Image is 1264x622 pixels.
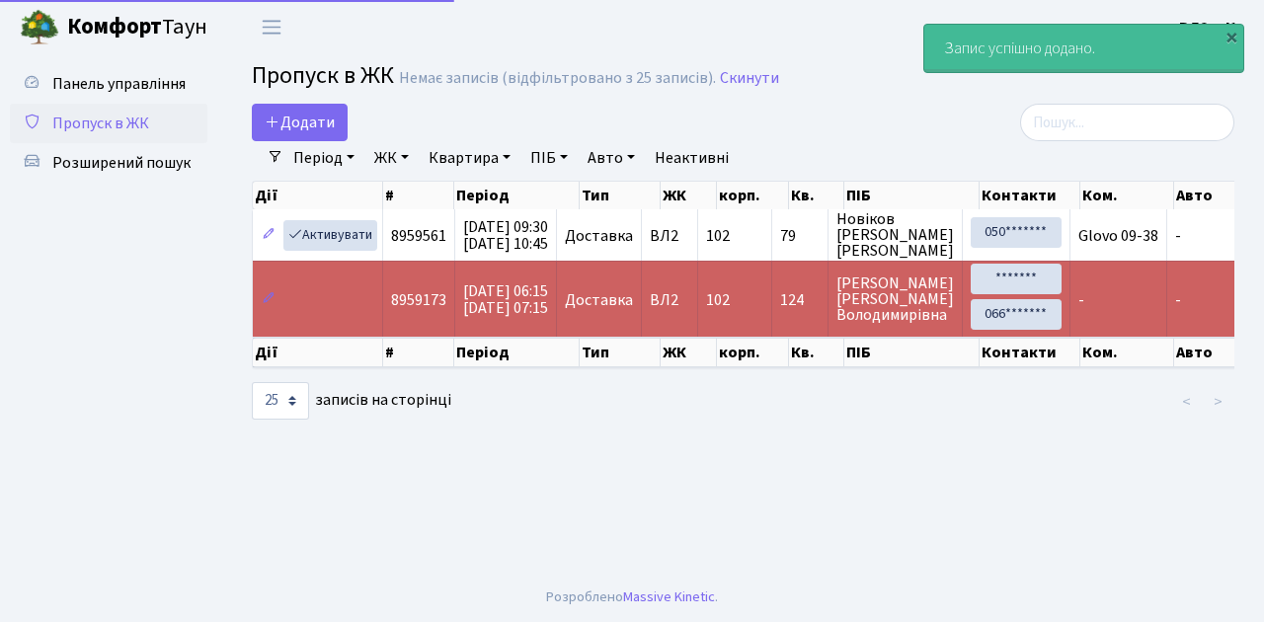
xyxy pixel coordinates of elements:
[780,228,820,244] span: 79
[980,182,1080,209] th: Контакти
[252,58,394,93] span: Пропуск в ЖК
[10,64,207,104] a: Панель управління
[1174,338,1240,367] th: Авто
[421,141,518,175] a: Квартира
[463,216,548,255] span: [DATE] 09:30 [DATE] 10:45
[1080,338,1174,367] th: Ком.
[546,586,718,608] div: Розроблено .
[285,141,362,175] a: Період
[20,8,59,47] img: logo.png
[836,275,954,323] span: [PERSON_NAME] [PERSON_NAME] Володимирівна
[717,182,789,209] th: корп.
[661,182,717,209] th: ЖК
[789,338,844,367] th: Кв.
[650,228,689,244] span: ВЛ2
[1020,104,1234,141] input: Пошук...
[454,338,580,367] th: Період
[52,73,186,95] span: Панель управління
[924,25,1243,72] div: Запис успішно додано.
[265,112,335,133] span: Додати
[366,141,417,175] a: ЖК
[565,292,633,308] span: Доставка
[10,104,207,143] a: Пропуск в ЖК
[399,69,716,88] div: Немає записів (відфільтровано з 25 записів).
[1179,17,1240,39] b: ВЛ2 -. К.
[67,11,162,42] b: Комфорт
[52,152,191,174] span: Розширений пошук
[1078,225,1158,247] span: Glovo 09-38
[383,338,454,367] th: #
[780,292,820,308] span: 124
[623,586,715,607] a: Massive Kinetic
[391,225,446,247] span: 8959561
[836,211,954,259] span: Новіков [PERSON_NAME] [PERSON_NAME]
[706,289,730,311] span: 102
[844,182,980,209] th: ПІБ
[252,382,451,420] label: записів на сторінці
[52,113,149,134] span: Пропуск в ЖК
[650,292,689,308] span: ВЛ2
[1175,225,1181,247] span: -
[580,141,643,175] a: Авто
[391,289,446,311] span: 8959173
[980,338,1080,367] th: Контакти
[67,11,207,44] span: Таун
[253,338,383,367] th: Дії
[1174,182,1240,209] th: Авто
[789,182,844,209] th: Кв.
[580,182,661,209] th: Тип
[1078,289,1084,311] span: -
[283,220,377,251] a: Активувати
[580,338,661,367] th: Тип
[565,228,633,244] span: Доставка
[661,338,717,367] th: ЖК
[10,143,207,183] a: Розширений пошук
[247,11,296,43] button: Переключити навігацію
[647,141,737,175] a: Неактивні
[1222,27,1241,46] div: ×
[252,382,309,420] select: записів на сторінці
[844,338,980,367] th: ПІБ
[1175,289,1181,311] span: -
[706,225,730,247] span: 102
[720,69,779,88] a: Скинути
[463,280,548,319] span: [DATE] 06:15 [DATE] 07:15
[252,104,348,141] a: Додати
[717,338,789,367] th: корп.
[454,182,580,209] th: Період
[253,182,383,209] th: Дії
[383,182,454,209] th: #
[1080,182,1174,209] th: Ком.
[1179,16,1240,39] a: ВЛ2 -. К.
[522,141,576,175] a: ПІБ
